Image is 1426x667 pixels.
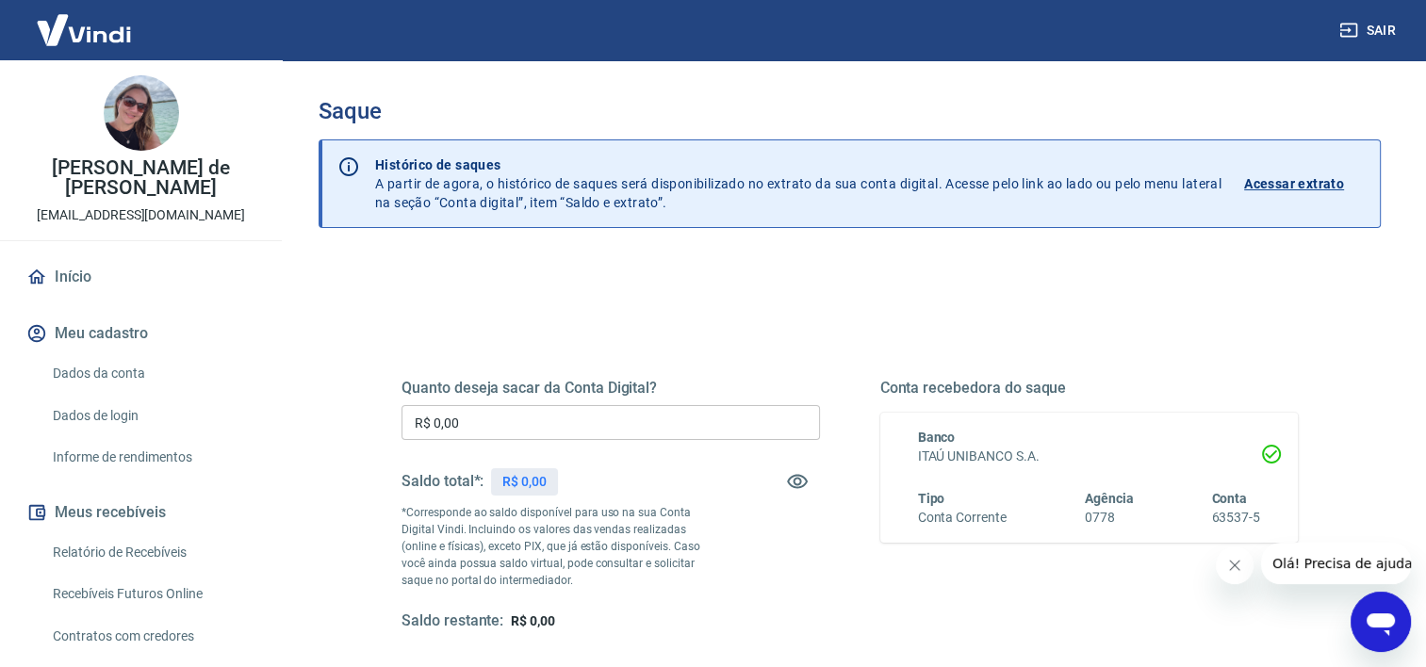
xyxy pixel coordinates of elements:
[502,472,547,492] p: R$ 0,00
[45,617,259,656] a: Contratos com credores
[1336,13,1403,48] button: Sair
[375,155,1221,174] p: Histórico de saques
[918,447,1261,466] h6: ITAÚ UNIBANCO S.A.
[15,158,267,198] p: [PERSON_NAME] de [PERSON_NAME]
[1244,155,1365,212] a: Acessar extrato
[45,438,259,477] a: Informe de rendimentos
[1351,592,1411,652] iframe: Botão para abrir a janela de mensagens
[23,256,259,298] a: Início
[23,1,145,58] img: Vindi
[37,205,245,225] p: [EMAIL_ADDRESS][DOMAIN_NAME]
[104,75,179,151] img: 82dc78dc-686d-4c09-aacc-0b5a308ae78c.jpeg
[45,575,259,613] a: Recebíveis Futuros Online
[1244,174,1344,193] p: Acessar extrato
[375,155,1221,212] p: A partir de agora, o histórico de saques será disponibilizado no extrato da sua conta digital. Ac...
[402,379,820,398] h5: Quanto deseja sacar da Conta Digital?
[402,504,715,589] p: *Corresponde ao saldo disponível para uso na sua Conta Digital Vindi. Incluindo os valores das ve...
[880,379,1299,398] h5: Conta recebedora do saque
[511,613,555,628] span: R$ 0,00
[402,472,484,491] h5: Saldo total*:
[918,430,956,445] span: Banco
[1085,491,1134,506] span: Agência
[45,354,259,393] a: Dados da conta
[1211,491,1247,506] span: Conta
[918,508,1007,528] h6: Conta Corrente
[402,611,503,631] h5: Saldo restante:
[11,13,158,28] span: Olá! Precisa de ajuda?
[1085,508,1134,528] h6: 0778
[45,397,259,435] a: Dados de login
[45,533,259,572] a: Relatório de Recebíveis
[918,491,945,506] span: Tipo
[1211,508,1260,528] h6: 63537-5
[23,492,259,533] button: Meus recebíveis
[319,98,1381,124] h3: Saque
[1216,546,1254,584] iframe: Fechar mensagem
[23,313,259,354] button: Meu cadastro
[1261,543,1411,584] iframe: Mensagem da empresa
